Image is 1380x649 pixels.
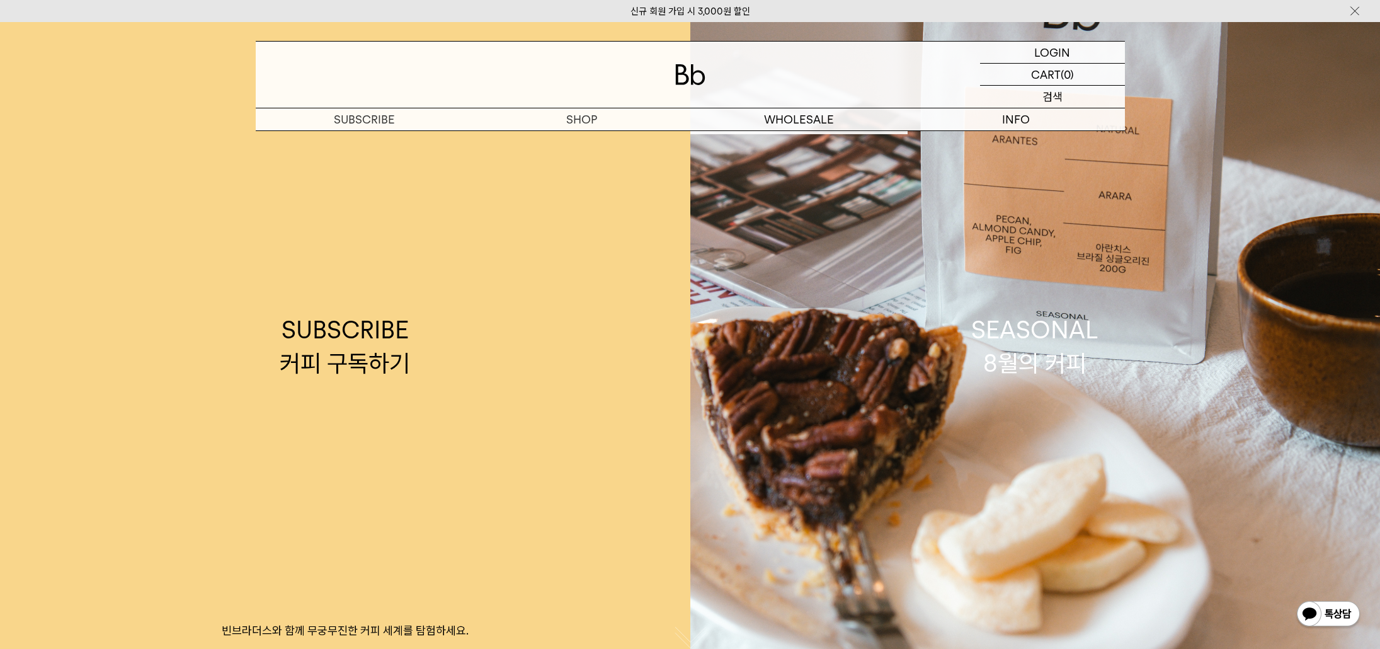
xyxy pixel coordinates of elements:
[971,313,1098,380] div: SEASONAL 8월의 커피
[1061,64,1074,85] p: (0)
[1296,600,1361,630] img: 카카오톡 채널 1:1 채팅 버튼
[980,64,1125,86] a: CART (0)
[1042,86,1063,108] p: 검색
[908,108,1125,130] p: INFO
[980,42,1125,64] a: LOGIN
[1034,42,1070,63] p: LOGIN
[1031,64,1061,85] p: CART
[256,108,473,130] a: SUBSCRIBE
[690,131,908,152] a: 도매 서비스
[630,6,750,17] a: 신규 회원 가입 시 3,000원 할인
[690,108,908,130] p: WHOLESALE
[473,108,690,130] a: SHOP
[675,64,705,85] img: 로고
[280,313,410,380] div: SUBSCRIBE 커피 구독하기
